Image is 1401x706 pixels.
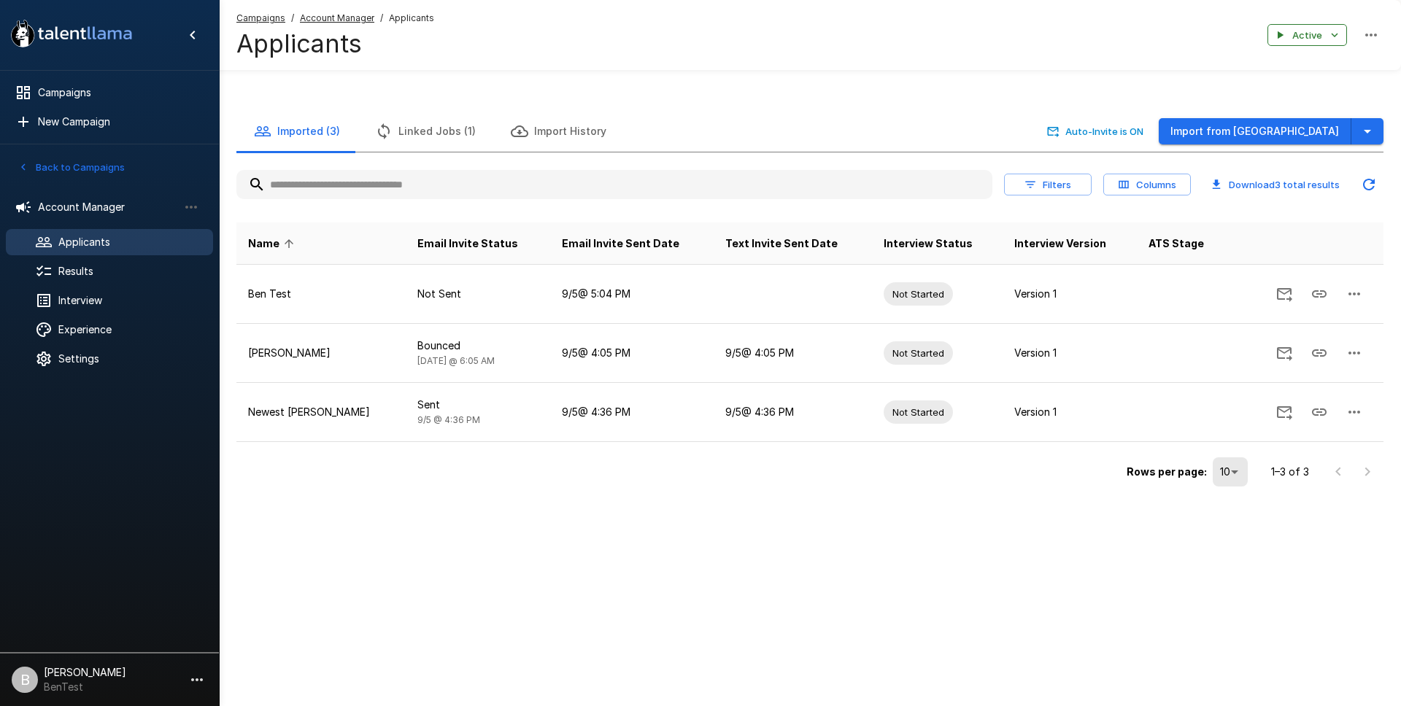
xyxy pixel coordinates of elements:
[493,111,624,152] button: Import History
[884,346,953,360] span: Not Started
[884,406,953,419] span: Not Started
[417,414,480,425] span: 9/5 @ 4:36 PM
[562,235,679,252] span: Email Invite Sent Date
[1213,457,1248,486] div: 10
[1014,287,1125,301] p: Version 1
[714,324,872,383] td: 9/5 @ 4:05 PM
[1004,174,1092,196] button: Filters
[884,235,973,252] span: Interview Status
[248,346,394,360] p: [PERSON_NAME]
[714,383,872,442] td: 9/5 @ 4:36 PM
[1014,235,1106,252] span: Interview Version
[248,405,394,419] p: Newest [PERSON_NAME]
[1044,120,1147,143] button: Auto-Invite is ON
[358,111,493,152] button: Linked Jobs (1)
[1302,346,1337,358] span: Copy Interview Link
[248,287,394,301] p: Ben Test
[1103,174,1191,196] button: Columns
[1149,235,1204,252] span: ATS Stage
[236,111,358,152] button: Imported (3)
[417,355,495,366] span: [DATE] @ 6:05 AM
[1014,405,1125,419] p: Version 1
[1267,287,1302,299] span: Send Invitation
[1159,118,1351,145] button: Import from [GEOGRAPHIC_DATA]
[1354,170,1383,199] button: Updated Today - 7:55 AM
[1267,346,1302,358] span: Send Invitation
[417,397,539,412] p: Sent
[884,287,953,301] span: Not Started
[1271,465,1309,479] p: 1–3 of 3
[1302,287,1337,299] span: Copy Interview Link
[550,324,714,383] td: 9/5 @ 4:05 PM
[248,235,298,252] span: Name
[1127,465,1207,479] p: Rows per page:
[725,235,838,252] span: Text Invite Sent Date
[550,383,714,442] td: 9/5 @ 4:36 PM
[417,338,539,353] p: Bounced
[550,265,714,324] td: 9/5 @ 5:04 PM
[1203,174,1348,196] button: Download3 total results
[417,287,539,301] p: Not Sent
[1014,346,1125,360] p: Version 1
[1267,24,1347,47] button: Active
[236,28,434,59] h4: Applicants
[417,235,518,252] span: Email Invite Status
[1302,405,1337,417] span: Copy Interview Link
[1267,405,1302,417] span: Send Invitation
